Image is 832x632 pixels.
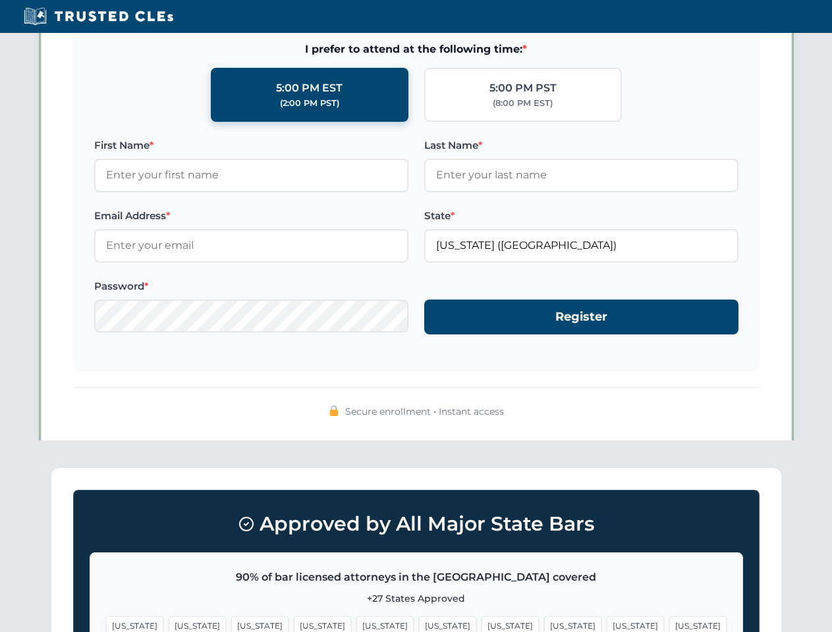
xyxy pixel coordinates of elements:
[106,569,727,586] p: 90% of bar licensed attorneys in the [GEOGRAPHIC_DATA] covered
[106,591,727,606] p: +27 States Approved
[276,80,343,97] div: 5:00 PM EST
[329,406,339,416] img: 🔒
[20,7,177,26] img: Trusted CLEs
[424,138,738,153] label: Last Name
[94,41,738,58] span: I prefer to attend at the following time:
[493,97,553,110] div: (8:00 PM EST)
[90,506,743,542] h3: Approved by All Major State Bars
[424,159,738,192] input: Enter your last name
[94,278,408,294] label: Password
[424,300,738,334] button: Register
[94,208,408,224] label: Email Address
[94,138,408,153] label: First Name
[424,229,738,262] input: Florida (FL)
[94,159,408,192] input: Enter your first name
[280,97,339,110] div: (2:00 PM PST)
[345,404,504,419] span: Secure enrollment • Instant access
[94,229,408,262] input: Enter your email
[424,208,738,224] label: State
[489,80,557,97] div: 5:00 PM PST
